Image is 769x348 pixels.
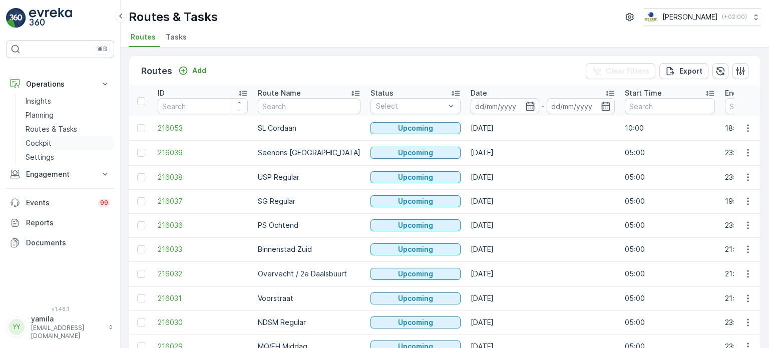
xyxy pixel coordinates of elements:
td: PS Ochtend [253,213,365,237]
td: 05:00 [620,140,720,165]
p: ⌘B [97,45,107,53]
button: Upcoming [370,122,461,134]
td: [DATE] [466,165,620,189]
input: Search [158,98,248,114]
td: SG Regular [253,189,365,213]
p: Upcoming [398,196,433,206]
button: Operations [6,74,114,94]
div: Toggle Row Selected [137,197,145,205]
input: Search [625,98,715,114]
img: basis-logo_rgb2x.png [644,12,658,23]
img: logo [6,8,26,28]
div: Toggle Row Selected [137,173,145,181]
a: 216036 [158,220,248,230]
td: [DATE] [466,213,620,237]
button: Upcoming [370,268,461,280]
p: Status [370,88,394,98]
a: Cockpit [22,136,114,150]
p: Date [471,88,487,98]
button: Export [659,63,708,79]
button: YYyamila[EMAIL_ADDRESS][DOMAIN_NAME] [6,314,114,340]
td: SL Cordaan [253,116,365,140]
td: [DATE] [466,189,620,213]
p: Cockpit [26,138,52,148]
a: 216030 [158,317,248,327]
a: 216037 [158,196,248,206]
a: Events99 [6,193,114,213]
p: Engagement [26,169,94,179]
button: Upcoming [370,292,461,304]
p: End Time [725,88,757,98]
td: Binnenstad Zuid [253,237,365,261]
p: Upcoming [398,269,433,279]
p: Upcoming [398,244,433,254]
p: Operations [26,79,94,89]
a: Routes & Tasks [22,122,114,136]
button: Upcoming [370,195,461,207]
p: Upcoming [398,148,433,158]
a: Settings [22,150,114,164]
td: 05:00 [620,165,720,189]
p: Upcoming [398,220,433,230]
p: ( +02:00 ) [722,13,747,21]
a: Insights [22,94,114,108]
td: [DATE] [466,237,620,261]
p: Routes & Tasks [26,124,77,134]
td: 05:00 [620,189,720,213]
input: dd/mm/yyyy [471,98,539,114]
td: [DATE] [466,140,620,165]
p: Select [376,101,445,111]
div: Toggle Row Selected [137,270,145,278]
button: [PERSON_NAME](+02:00) [644,8,761,26]
div: Toggle Row Selected [137,245,145,253]
button: Upcoming [370,147,461,159]
button: Clear Filters [586,63,655,79]
span: 216033 [158,244,248,254]
td: [DATE] [466,261,620,286]
p: Routes & Tasks [129,9,218,25]
p: Upcoming [398,293,433,303]
td: [DATE] [466,286,620,310]
a: 216031 [158,293,248,303]
p: Documents [26,238,110,248]
td: USP Regular [253,165,365,189]
p: Add [192,66,206,76]
div: Toggle Row Selected [137,124,145,132]
p: Export [679,66,702,76]
button: Add [174,65,210,77]
button: Upcoming [370,171,461,183]
p: Upcoming [398,172,433,182]
p: Clear Filters [606,66,649,76]
td: [DATE] [466,116,620,140]
td: 05:00 [620,286,720,310]
div: Toggle Row Selected [137,294,145,302]
input: dd/mm/yyyy [547,98,615,114]
div: Toggle Row Selected [137,221,145,229]
p: - [541,100,545,112]
p: 99 [100,199,108,207]
td: Seenons [GEOGRAPHIC_DATA] [253,140,365,165]
div: Toggle Row Selected [137,149,145,157]
p: Start Time [625,88,662,98]
a: Planning [22,108,114,122]
p: Events [26,198,92,208]
td: NDSM Regular [253,310,365,334]
p: Upcoming [398,317,433,327]
p: Insights [26,96,51,106]
a: 216038 [158,172,248,182]
td: Overvecht / 2e Daalsbuurt [253,261,365,286]
button: Upcoming [370,316,461,328]
a: 216053 [158,123,248,133]
p: Settings [26,152,54,162]
img: logo_light-DOdMpM7g.png [29,8,72,28]
a: 216032 [158,269,248,279]
p: Upcoming [398,123,433,133]
p: Routes [141,64,172,78]
a: Documents [6,233,114,253]
td: [DATE] [466,310,620,334]
td: 05:00 [620,213,720,237]
td: 10:00 [620,116,720,140]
